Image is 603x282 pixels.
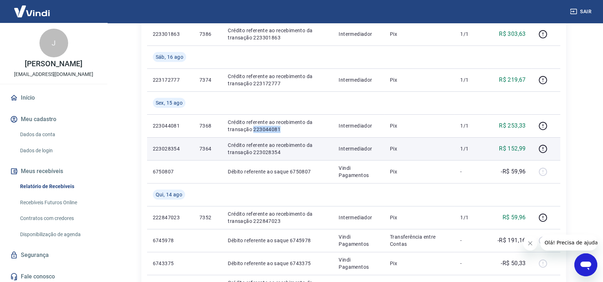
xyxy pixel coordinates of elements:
a: Início [9,90,99,106]
p: Crédito referente ao recebimento da transação 222847023 [228,210,327,225]
iframe: Botão para abrir a janela de mensagens [574,253,597,276]
span: Sex, 15 ago [156,99,183,106]
p: Vindi Pagamentos [339,256,378,271]
p: Pix [390,122,449,129]
p: -R$ 50,33 [501,259,526,268]
p: R$ 59,96 [502,213,526,222]
p: 6743375 [153,260,188,267]
span: Qui, 14 ago [156,191,182,198]
p: Crédito referente ao recebimento da transação 223044081 [228,119,327,133]
p: 6745978 [153,237,188,244]
p: - [460,237,481,244]
p: 7368 [199,122,216,129]
a: Disponibilização de agenda [17,227,99,242]
p: 7386 [199,30,216,38]
p: Vindi Pagamentos [339,164,378,179]
p: R$ 219,67 [499,76,526,84]
p: 223044081 [153,122,188,129]
p: Intermediador [339,214,378,221]
button: Sair [569,5,594,18]
p: Débito referente ao saque 6743375 [228,260,327,267]
img: Vindi [9,0,55,22]
span: Olá! Precisa de ajuda? [4,5,60,11]
p: Crédito referente ao recebimento da transação 223172777 [228,73,327,87]
button: Meus recebíveis [9,163,99,179]
span: Sáb, 16 ago [156,53,183,61]
iframe: Mensagem da empresa [540,235,597,250]
p: R$ 253,33 [499,121,526,130]
a: Dados de login [17,143,99,158]
p: 223172777 [153,76,188,83]
div: J [39,29,68,57]
p: - [460,168,481,175]
p: -R$ 59,96 [501,167,526,176]
a: Recebíveis Futuros Online [17,195,99,210]
p: Pix [390,30,449,38]
p: Pix [390,214,449,221]
p: 223301863 [153,30,188,38]
p: 7364 [199,145,216,152]
p: 1/1 [460,145,481,152]
p: [EMAIL_ADDRESS][DOMAIN_NAME] [14,71,93,78]
p: R$ 303,63 [499,30,526,38]
p: 1/1 [460,122,481,129]
button: Meu cadastro [9,111,99,127]
a: Contratos com credores [17,211,99,226]
p: Intermediador [339,145,378,152]
p: Transferência entre Contas [390,233,449,248]
p: Pix [390,260,449,267]
iframe: Fechar mensagem [523,236,537,250]
p: Crédito referente ao recebimento da transação 223028354 [228,142,327,156]
p: Intermediador [339,76,378,83]
a: Segurança [9,247,99,263]
p: Vindi Pagamentos [339,233,378,248]
p: Débito referente ao saque 6745978 [228,237,327,244]
p: Débito referente ao saque 6750807 [228,168,327,175]
p: 222847023 [153,214,188,221]
p: 1/1 [460,214,481,221]
p: Pix [390,168,449,175]
p: Intermediador [339,30,378,38]
p: 1/1 [460,76,481,83]
p: -R$ 191,16 [498,236,526,245]
a: Relatório de Recebíveis [17,179,99,194]
a: Dados da conta [17,127,99,142]
p: Intermediador [339,122,378,129]
p: 6750807 [153,168,188,175]
p: Crédito referente ao recebimento da transação 223301863 [228,27,327,41]
p: Pix [390,76,449,83]
p: 223028354 [153,145,188,152]
p: 7352 [199,214,216,221]
p: [PERSON_NAME] [25,60,82,68]
p: 7374 [199,76,216,83]
p: 1/1 [460,30,481,38]
p: Pix [390,145,449,152]
p: R$ 152,99 [499,144,526,153]
p: - [460,260,481,267]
